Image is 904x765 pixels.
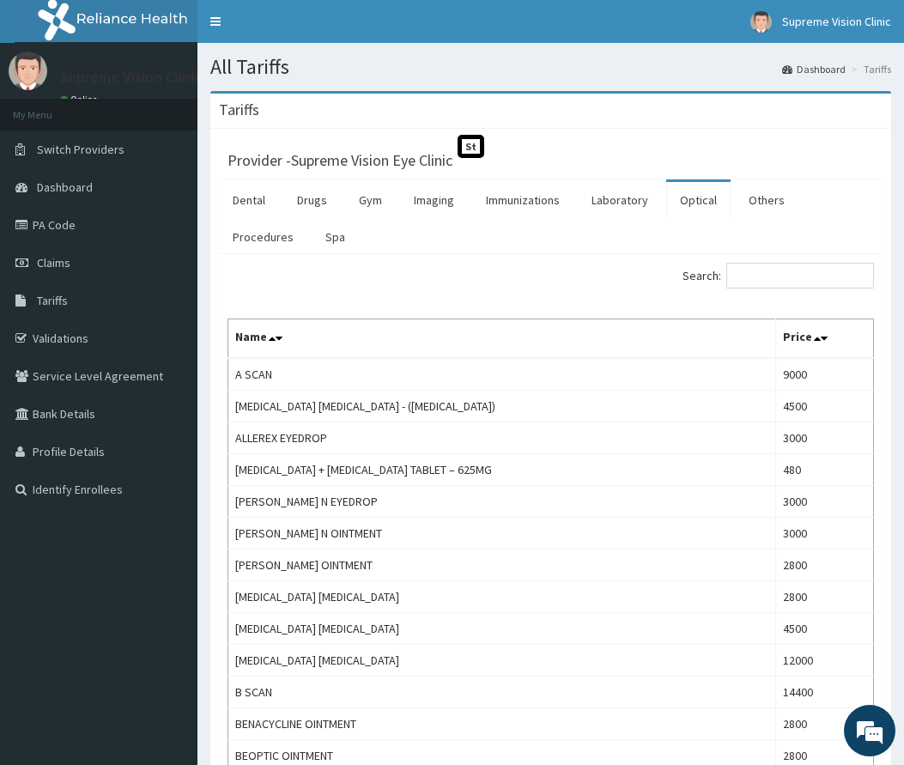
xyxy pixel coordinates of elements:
img: d_794563401_company_1708531726252_794563401 [32,86,70,129]
a: Others [735,182,798,218]
li: Tariffs [847,62,891,76]
h3: Provider - Supreme Vision Eye Clinic [228,153,452,168]
h1: All Tariffs [210,56,891,78]
td: A SCAN [228,358,776,391]
a: Imaging [400,182,468,218]
td: [MEDICAL_DATA] + [MEDICAL_DATA] TABLET – 625MG [228,454,776,486]
td: BENACYCLINE OINTMENT [228,708,776,740]
input: Search: [726,263,874,288]
span: Tariffs [37,293,68,308]
a: Laboratory [578,182,662,218]
th: Price [775,319,874,359]
span: Dashboard [37,179,93,195]
span: Claims [37,255,70,270]
td: 2800 [775,549,874,581]
p: Supreme Vision Clinic [60,70,202,85]
th: Name [228,319,776,359]
a: Dental [219,182,279,218]
textarea: Type your message and hit 'Enter' [9,469,327,529]
span: Switch Providers [37,142,124,157]
td: [PERSON_NAME] OINTMENT [228,549,776,581]
td: 9000 [775,358,874,391]
td: 3000 [775,486,874,518]
a: Drugs [283,182,341,218]
td: [PERSON_NAME] N EYEDROP [228,486,776,518]
td: [MEDICAL_DATA] [MEDICAL_DATA] [228,613,776,645]
img: User Image [9,52,47,90]
a: Online [60,94,101,106]
h3: Tariffs [219,102,259,118]
td: 4500 [775,613,874,645]
td: [PERSON_NAME] N OINTMENT [228,518,776,549]
td: [MEDICAL_DATA] [MEDICAL_DATA] [228,645,776,677]
td: 2800 [775,581,874,613]
a: Procedures [219,219,307,255]
td: B SCAN [228,677,776,708]
span: We're online! [100,216,237,390]
img: User Image [750,11,772,33]
td: 480 [775,454,874,486]
span: Supreme Vision Clinic [782,14,891,29]
div: Minimize live chat window [282,9,323,50]
td: 3000 [775,422,874,454]
a: Immunizations [472,182,573,218]
td: 2800 [775,708,874,740]
td: 3000 [775,518,874,549]
a: Spa [312,219,359,255]
label: Search: [683,263,874,288]
td: 14400 [775,677,874,708]
td: 12000 [775,645,874,677]
a: Optical [666,182,731,218]
a: Gym [345,182,396,218]
a: Dashboard [782,62,846,76]
td: ALLEREX EYEDROP [228,422,776,454]
span: St [458,135,484,158]
td: [MEDICAL_DATA] [MEDICAL_DATA] - ([MEDICAL_DATA]) [228,391,776,422]
td: [MEDICAL_DATA] [MEDICAL_DATA] [228,581,776,613]
td: 4500 [775,391,874,422]
div: Chat with us now [89,96,288,118]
